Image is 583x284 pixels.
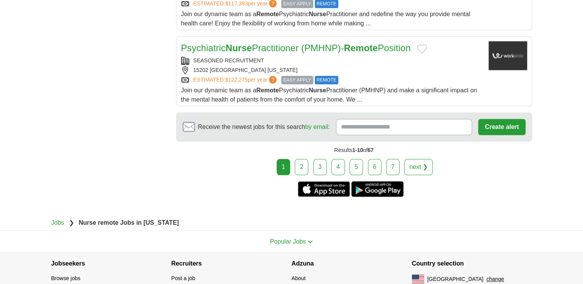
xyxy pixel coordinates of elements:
[79,219,179,226] strong: Nurse remote Jobs in [US_STATE]
[225,77,247,83] span: $122,275
[225,0,247,7] span: $117,393
[412,274,424,284] img: US flag
[478,119,525,135] button: Create alert
[486,275,504,283] button: change
[226,43,252,53] strong: Nurse
[256,11,279,17] strong: Remote
[298,181,350,197] a: Get the iPhone app
[69,219,74,226] span: ❯
[404,159,433,175] a: next ❯
[193,57,264,63] a: SEASONED RECRUITMENT
[269,76,277,84] span: ?
[315,76,338,84] span: REMOTE
[417,44,427,53] button: Add to favorite jobs
[181,43,411,53] a: PsychiatricNursePractitioner (PMHNP)-RemotePosition
[368,159,381,175] a: 6
[349,159,363,175] a: 5
[352,147,363,153] span: 1-10
[309,11,326,17] strong: Nurse
[198,122,330,132] span: Receive the newest jobs for this search :
[427,275,484,283] span: [GEOGRAPHIC_DATA]
[331,159,345,175] a: 4
[309,87,326,94] strong: Nurse
[256,87,279,94] strong: Remote
[270,238,306,245] span: Popular Jobs
[193,76,279,84] a: ESTIMATED:$122,275per year?
[489,41,527,70] img: Seasoned Recruitment logo
[277,159,290,175] div: 1
[295,159,308,175] a: 2
[305,124,328,130] a: by email
[171,275,195,281] a: Post a job
[307,240,313,244] img: toggle icon
[344,43,378,53] strong: Remote
[313,159,327,175] a: 3
[412,253,532,274] h4: Country selection
[51,275,81,281] a: Browse jobs
[351,181,403,197] a: Get the Android app
[181,87,477,103] span: Join our dynamic team as a Psychiatric Practitioner (PMHNP) and make a significant impact on the ...
[292,275,306,281] a: About
[368,147,374,153] span: 67
[176,142,532,159] div: Results of
[386,159,400,175] a: 7
[181,11,470,27] span: Join our dynamic team as a Psychiatric Practitioner and redefine the way you provide mental healt...
[281,76,313,84] span: EASY APPLY
[51,219,64,226] a: Jobs
[181,66,482,74] div: 15202 [GEOGRAPHIC_DATA] [US_STATE]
